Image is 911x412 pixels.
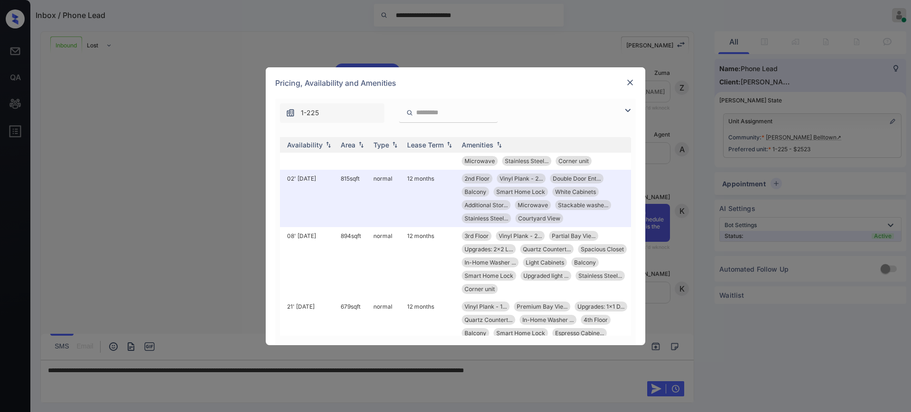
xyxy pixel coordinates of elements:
span: Vinyl Plank - 2... [500,175,543,182]
span: Corner unit [558,157,589,165]
span: Spacious Closet [581,246,624,253]
td: 12 months [403,298,458,368]
span: 1-225 [301,108,319,118]
span: Double Door Ent... [553,175,601,182]
img: icon-zuma [622,105,633,116]
span: Stainless Steel... [505,157,548,165]
span: Smart Home Lock [465,272,513,279]
span: In-Home Washer ... [465,259,516,266]
span: Balcony [465,188,486,195]
span: Light Cabinets [526,259,564,266]
td: normal [370,170,403,227]
td: 894 sqft [337,227,370,298]
img: icon-zuma [286,108,295,118]
img: icon-zuma [406,109,413,117]
td: 12 months [403,170,458,227]
div: Availability [287,141,323,149]
span: 3rd Floor [465,232,489,239]
span: Stainless Steel... [465,215,508,222]
div: Amenities [462,141,493,149]
div: Area [341,141,355,149]
span: Vinyl Plank - 2... [499,232,542,239]
span: Stackable washe... [558,201,608,209]
div: Lease Term [407,141,444,149]
span: Upgrades: 1x1 D... [577,303,624,310]
td: 12 months [403,227,458,298]
span: Upgrades: 2x2 L... [465,246,513,253]
span: Smart Home Lock [496,188,545,195]
img: sorting [494,141,504,148]
span: Corner unit [465,285,495,293]
span: Stainless Steel... [578,272,622,279]
td: 02' [DATE] [283,170,337,227]
span: Vinyl Plank - 1... [465,303,507,310]
img: close [625,78,635,87]
span: Espresso Cabine... [555,330,604,337]
span: Balcony [574,259,596,266]
span: Partial Bay Vie... [552,232,595,239]
td: 21' [DATE] [283,298,337,368]
span: Microwave [465,157,495,165]
span: Microwave [518,201,548,209]
span: Upgraded light ... [523,272,568,279]
img: sorting [445,141,454,148]
td: 679 sqft [337,298,370,368]
img: sorting [324,141,333,148]
td: 08' [DATE] [283,227,337,298]
span: In-Home Washer ... [522,316,574,323]
td: normal [370,298,403,368]
span: White Cabinets [555,188,596,195]
span: Quartz Countert... [523,246,571,253]
span: Smart Home Lock [496,330,545,337]
span: 2nd Floor [465,175,490,182]
span: Additional Stor... [465,201,508,209]
span: 4th Floor [584,316,608,323]
img: sorting [356,141,366,148]
div: Pricing, Availability and Amenities [266,67,645,99]
span: Quartz Countert... [465,316,512,323]
span: Courtyard View [518,215,560,222]
td: 815 sqft [337,170,370,227]
span: Balcony [465,330,486,337]
td: normal [370,227,403,298]
img: sorting [390,141,400,148]
span: Premium Bay Vie... [517,303,567,310]
div: Type [373,141,389,149]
